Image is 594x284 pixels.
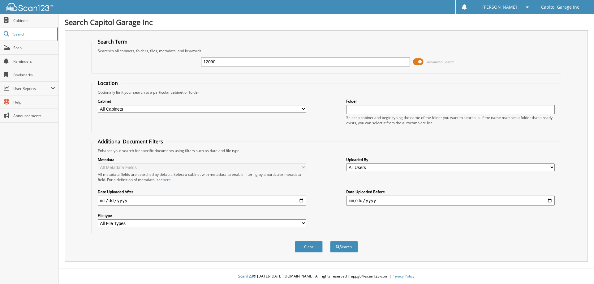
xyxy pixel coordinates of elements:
label: Folder [346,99,555,104]
span: Reminders [13,59,55,64]
span: Search [13,32,54,37]
span: Announcements [13,113,55,118]
span: Scan [13,45,55,50]
span: Help [13,100,55,105]
span: Cabinets [13,18,55,23]
span: Scan123 [238,273,253,279]
label: File type [98,213,306,218]
span: [PERSON_NAME] [482,5,517,9]
label: Date Uploaded Before [346,189,555,194]
button: Search [330,241,358,252]
label: Cabinet [98,99,306,104]
legend: Search Term [95,38,131,45]
span: User Reports [13,86,51,91]
span: Capitol Garage Inc [541,5,579,9]
button: Clear [295,241,323,252]
span: Advanced Search [427,60,454,64]
a: Privacy Policy [391,273,415,279]
div: Searches all cabinets, folders, files, metadata, and keywords [95,48,558,53]
legend: Additional Document Filters [95,138,166,145]
div: Optionally limit your search to a particular cabinet or folder [95,90,558,95]
a: here [163,177,171,182]
div: Select a cabinet and begin typing the name of the folder you want to search in. If the name match... [346,115,555,125]
legend: Location [95,80,121,87]
label: Metadata [98,157,306,162]
input: end [346,196,555,206]
div: Enhance your search for specific documents using filters such as date and file type. [95,148,558,153]
input: start [98,196,306,206]
div: © [DATE]-[DATE] [DOMAIN_NAME]. All rights reserved | appg04-scan123-com | [58,269,594,284]
div: All metadata fields are searched by default. Select a cabinet with metadata to enable filtering b... [98,172,306,182]
h1: Search Capitol Garage Inc [65,17,588,27]
label: Date Uploaded After [98,189,306,194]
img: scan123-logo-white.svg [6,3,53,11]
iframe: Chat Widget [563,254,594,284]
span: Bookmarks [13,72,55,78]
label: Uploaded By [346,157,555,162]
